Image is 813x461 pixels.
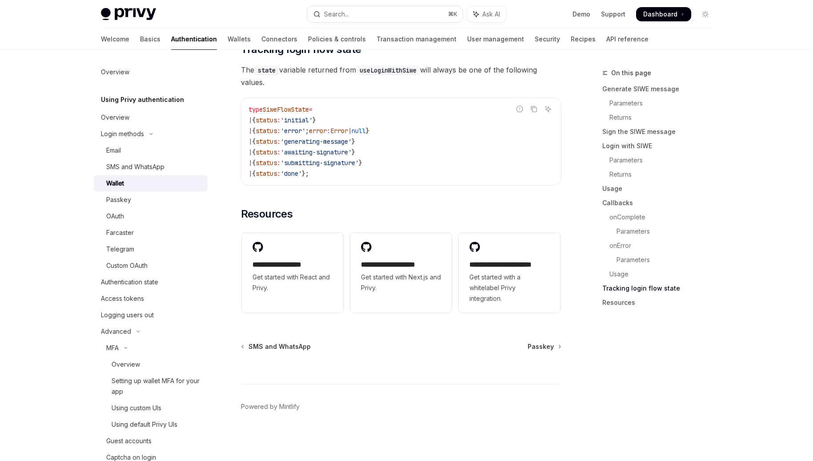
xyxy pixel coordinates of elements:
span: SiweFlowState [263,105,309,113]
a: Wallets [228,28,251,50]
a: Support [601,10,625,19]
span: status [256,116,277,124]
div: Setting up wallet MFA for your app [112,376,202,397]
a: onComplete [602,210,720,224]
a: Guest accounts [94,433,208,449]
a: Returns [602,167,720,182]
span: null [352,127,366,135]
span: : [277,148,280,156]
div: Telegram [106,244,134,255]
span: Error [330,127,348,135]
a: Parameters [602,153,720,167]
a: OAuth [94,208,208,224]
span: : [277,127,280,135]
span: { [252,148,256,156]
span: 'awaiting-signature' [280,148,352,156]
a: Overview [94,109,208,125]
span: On this page [611,68,651,78]
img: light logo [101,8,156,20]
span: { [252,127,256,135]
span: }; [302,170,309,178]
span: Resources [241,207,293,221]
a: Returns [602,110,720,125]
code: state [254,65,279,75]
a: Wallet [94,175,208,191]
span: : [327,127,330,135]
div: MFA [106,343,119,353]
span: 'initial' [280,116,312,124]
button: Copy the contents from the code block [528,103,540,115]
a: Dashboard [636,7,691,21]
div: Custom OAuth [106,260,148,271]
a: Connectors [261,28,297,50]
a: Usage [602,267,720,281]
code: useLoginWithSiwe [356,65,420,75]
a: Email [94,142,208,158]
a: Security [535,28,560,50]
span: = [309,105,312,113]
span: | [248,116,252,124]
span: Get started with a whitelabel Privy integration. [469,272,549,304]
a: Login with SIWE [602,139,720,153]
h5: Using Privy authentication [101,94,184,105]
span: status [256,170,277,178]
button: Toggle dark mode [698,7,713,21]
button: Toggle Login methods section [94,126,208,142]
span: Passkey [528,342,554,351]
span: error [309,127,327,135]
div: Login methods [101,129,144,139]
div: Overview [101,67,129,77]
span: } [359,159,362,167]
div: Passkey [106,194,131,205]
span: | [248,170,252,178]
div: Advanced [101,326,131,337]
a: Parameters [602,253,720,267]
a: Tracking login flow state [602,281,720,295]
span: } [352,148,355,156]
span: } [312,116,316,124]
span: { [252,137,256,146]
a: Overview [94,356,208,372]
span: 'done' [280,170,302,178]
button: Toggle assistant panel [467,6,506,22]
a: Authentication state [94,274,208,290]
span: | [248,137,252,146]
a: Welcome [101,28,129,50]
a: Passkey [528,342,561,351]
div: Logging users out [101,310,154,320]
a: Demo [573,10,590,19]
span: status [256,137,277,146]
span: : [277,137,280,146]
div: Access tokens [101,293,144,304]
a: Generate SIWE message [602,82,720,96]
div: Using custom UIs [112,403,161,413]
a: Parameters [602,224,720,239]
span: ⌘ K [448,11,457,18]
div: Overview [112,359,140,370]
a: Recipes [571,28,596,50]
div: Email [106,145,121,156]
div: OAuth [106,211,124,222]
a: Custom OAuth [94,258,208,274]
span: Ask AI [482,10,500,19]
a: Authentication [171,28,217,50]
span: | [248,159,252,167]
button: Ask AI [542,103,554,115]
div: Farcaster [106,227,134,238]
a: SMS and WhatsApp [242,342,311,351]
a: Access tokens [94,291,208,307]
a: Using default Privy UIs [94,417,208,433]
a: Farcaster [94,225,208,241]
span: Dashboard [643,10,677,19]
a: Policies & controls [308,28,366,50]
button: Toggle Advanced section [94,324,208,340]
a: Logging users out [94,307,208,323]
a: Sign the SIWE message [602,125,720,139]
a: onError [602,239,720,253]
a: Resources [602,295,720,310]
span: { [252,170,256,178]
span: } [352,137,355,146]
span: } [366,127,369,135]
span: 'submitting-signature' [280,159,359,167]
div: Authentication state [101,277,158,287]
